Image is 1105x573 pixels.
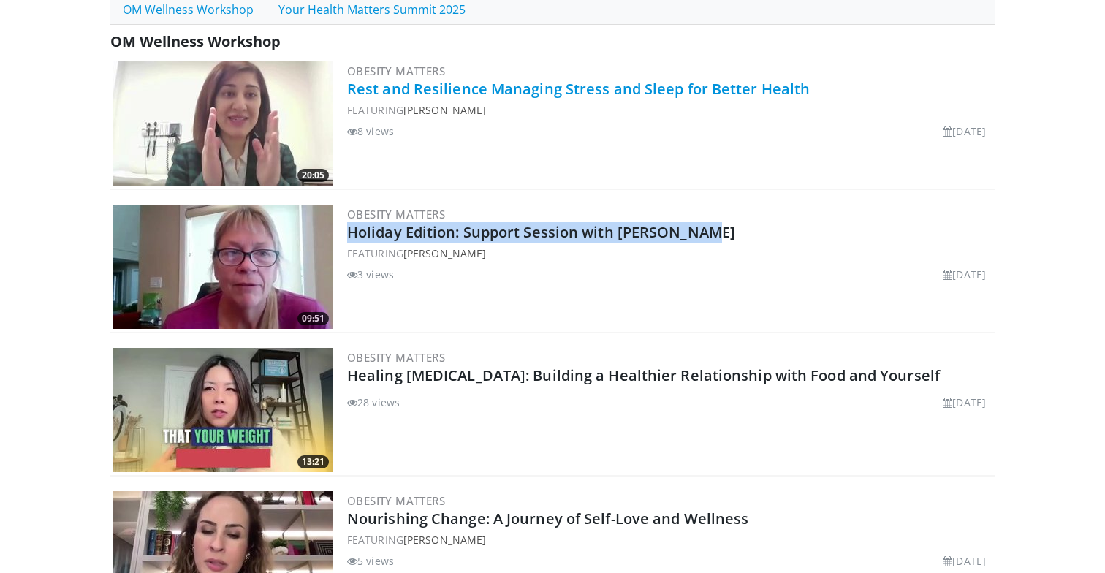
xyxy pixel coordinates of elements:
[113,61,333,186] img: 4df42b87-791a-4a45-99ce-b56726391359.300x170_q85_crop-smart_upscale.jpg
[403,246,486,260] a: [PERSON_NAME]
[347,79,810,99] a: Rest and Resilience Managing Stress and Sleep for Better Health
[347,509,748,528] a: Nourishing Change: A Journey of Self-Love and Wellness
[113,348,333,472] img: af27aa58-17d3-41d3-9cc5-71242e839a95.300x170_q85_crop-smart_upscale.jpg
[347,350,445,365] a: Obesity Matters
[403,103,486,117] a: [PERSON_NAME]
[943,124,986,139] li: [DATE]
[347,365,940,385] a: Healing [MEDICAL_DATA]: Building a Healthier Relationship with Food and Yourself
[347,124,394,139] li: 8 views
[347,64,445,78] a: Obesity Matters
[347,553,394,569] li: 5 views
[113,61,333,186] a: 20:05
[297,312,329,325] span: 09:51
[347,246,992,261] div: FEATURING
[347,222,735,242] a: Holiday Edition: Support Session with [PERSON_NAME]
[113,205,333,329] a: 09:51
[297,169,329,182] span: 20:05
[943,553,986,569] li: [DATE]
[110,31,281,51] span: OM Wellness Workshop
[347,493,445,508] a: Obesity Matters
[113,205,333,329] img: f2a65fee-8da4-4f53-b0c3-f663da80b85c.300x170_q85_crop-smart_upscale.jpg
[347,102,992,118] div: FEATURING
[347,395,400,410] li: 28 views
[347,267,394,282] li: 3 views
[113,348,333,472] a: 13:21
[347,532,992,547] div: FEATURING
[297,455,329,468] span: 13:21
[943,267,986,282] li: [DATE]
[403,533,486,547] a: [PERSON_NAME]
[943,395,986,410] li: [DATE]
[347,207,445,221] a: Obesity Matters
